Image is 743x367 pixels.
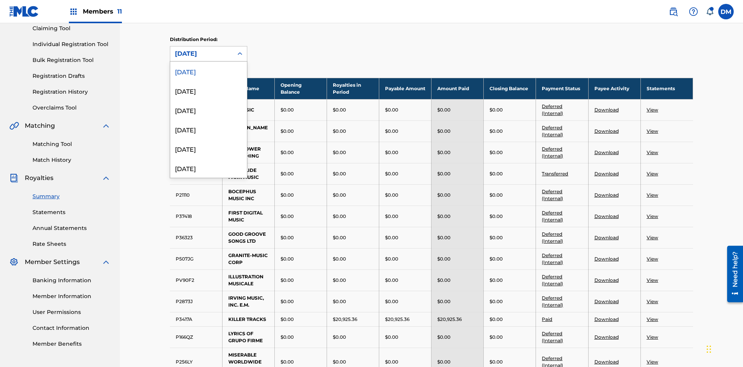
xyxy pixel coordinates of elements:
[490,358,503,365] p: $0.00
[706,8,714,15] div: Notifications
[281,149,294,156] p: $0.00
[25,173,53,183] span: Royalties
[647,316,658,322] a: View
[542,295,563,308] a: Deferred (Internal)
[222,120,274,142] td: [PERSON_NAME]
[281,298,294,305] p: $0.00
[594,213,619,219] a: Download
[222,142,274,163] td: BADFLOWER PUBLISHING
[222,184,274,206] td: BOCEPHUS MUSIC INC
[490,192,503,199] p: $0.00
[170,206,222,227] td: P37418
[170,248,222,269] td: P507JG
[542,146,563,159] a: Deferred (Internal)
[594,128,619,134] a: Download
[542,125,563,137] a: Deferred (Internal)
[170,269,222,291] td: PV90F2
[33,292,111,300] a: Member Information
[170,184,222,206] td: P21110
[281,256,294,262] p: $0.00
[437,192,450,199] p: $0.00
[437,213,450,220] p: $0.00
[542,189,563,201] a: Deferred (Internal)
[490,213,503,220] p: $0.00
[689,7,698,16] img: help
[542,171,568,177] a: Transferred
[669,7,678,16] img: search
[594,192,619,198] a: Download
[490,277,503,284] p: $0.00
[707,338,711,361] div: Drag
[33,156,111,164] a: Match History
[385,106,398,113] p: $0.00
[9,257,19,267] img: Member Settings
[333,256,346,262] p: $0.00
[222,78,274,99] th: Payee Name
[33,240,111,248] a: Rate Sheets
[594,316,619,322] a: Download
[222,326,274,348] td: LYRICS OF GRUPO FIRME
[385,128,398,135] p: $0.00
[333,149,346,156] p: $0.00
[222,269,274,291] td: ILLUSTRATION MUSICALE
[594,256,619,262] a: Download
[437,358,450,365] p: $0.00
[379,78,431,99] th: Payable Amount
[385,256,398,262] p: $0.00
[594,107,619,113] a: Download
[647,256,658,262] a: View
[33,40,111,48] a: Individual Registration Tool
[222,206,274,227] td: FIRST DIGITAL MUSIC
[69,7,78,16] img: Top Rightsholders
[385,316,409,323] p: $20,925.36
[647,149,658,155] a: View
[101,121,111,130] img: expand
[222,312,274,326] td: KILLER TRACKS
[647,277,658,283] a: View
[281,213,294,220] p: $0.00
[484,78,536,99] th: Closing Balance
[385,298,398,305] p: $0.00
[170,227,222,248] td: P36323
[170,312,222,326] td: P3417A
[333,316,357,323] p: $20,925.36
[327,78,379,99] th: Royalties in Period
[640,78,693,99] th: Statements
[281,277,294,284] p: $0.00
[437,298,450,305] p: $0.00
[594,298,619,304] a: Download
[222,163,274,184] td: BLUE SLIDE PARK MUSIC
[170,120,247,139] div: [DATE]
[333,128,346,135] p: $0.00
[281,128,294,135] p: $0.00
[33,192,111,201] a: Summary
[170,81,247,100] div: [DATE]
[490,316,503,323] p: $0.00
[704,330,743,367] iframe: Chat Widget
[170,62,247,81] div: [DATE]
[490,106,503,113] p: $0.00
[437,334,450,341] p: $0.00
[437,256,450,262] p: $0.00
[588,78,640,99] th: Payee Activity
[170,291,222,312] td: P2873J
[385,334,398,341] p: $0.00
[9,121,19,130] img: Matching
[170,100,247,120] div: [DATE]
[385,234,398,241] p: $0.00
[385,149,398,156] p: $0.00
[542,210,563,223] a: Deferred (Internal)
[274,78,327,99] th: Opening Balance
[385,192,398,199] p: $0.00
[647,107,658,113] a: View
[385,170,398,177] p: $0.00
[170,158,247,178] div: [DATE]
[33,340,111,348] a: Member Benefits
[333,192,346,199] p: $0.00
[594,235,619,240] a: Download
[83,7,122,16] span: Members
[333,358,346,365] p: $0.00
[9,6,39,17] img: MLC Logo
